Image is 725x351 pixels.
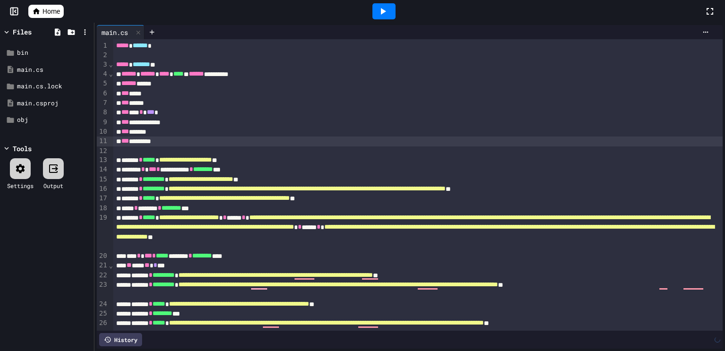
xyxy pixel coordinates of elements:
span: Fold line [109,70,113,77]
span: Home [42,7,60,16]
div: 7 [97,98,109,108]
div: bin [17,48,91,58]
span: Fold line [109,60,113,68]
div: 16 [97,184,109,194]
div: 10 [97,127,109,137]
div: Settings [7,181,34,190]
div: obj [17,115,91,125]
div: main.cs [97,27,133,37]
div: 11 [97,137,109,146]
div: 15 [97,175,109,184]
div: 3 [97,60,109,69]
div: 22 [97,271,109,280]
div: main.cs.lock [17,82,91,91]
div: 20 [97,251,109,261]
div: main.csproj [17,99,91,108]
div: 6 [97,89,109,98]
div: Tools [13,144,32,154]
div: 4 [97,69,109,79]
div: 14 [97,165,109,174]
a: Home [28,5,64,18]
div: 12 [97,146,109,156]
div: 8 [97,108,109,117]
div: 21 [97,261,109,270]
div: 23 [97,280,109,300]
div: 9 [97,118,109,127]
div: 26 [97,318,109,338]
span: Fold line [109,262,113,269]
div: 13 [97,155,109,165]
div: Output [43,181,63,190]
div: main.cs [17,65,91,75]
div: 24 [97,300,109,309]
div: 25 [97,309,109,318]
div: 2 [97,51,109,60]
div: 19 [97,213,109,251]
div: History [99,333,142,346]
div: 1 [97,41,109,51]
div: 5 [97,79,109,88]
div: Files [13,27,32,37]
div: 18 [97,204,109,213]
div: main.cs [97,25,144,39]
div: 17 [97,194,109,203]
